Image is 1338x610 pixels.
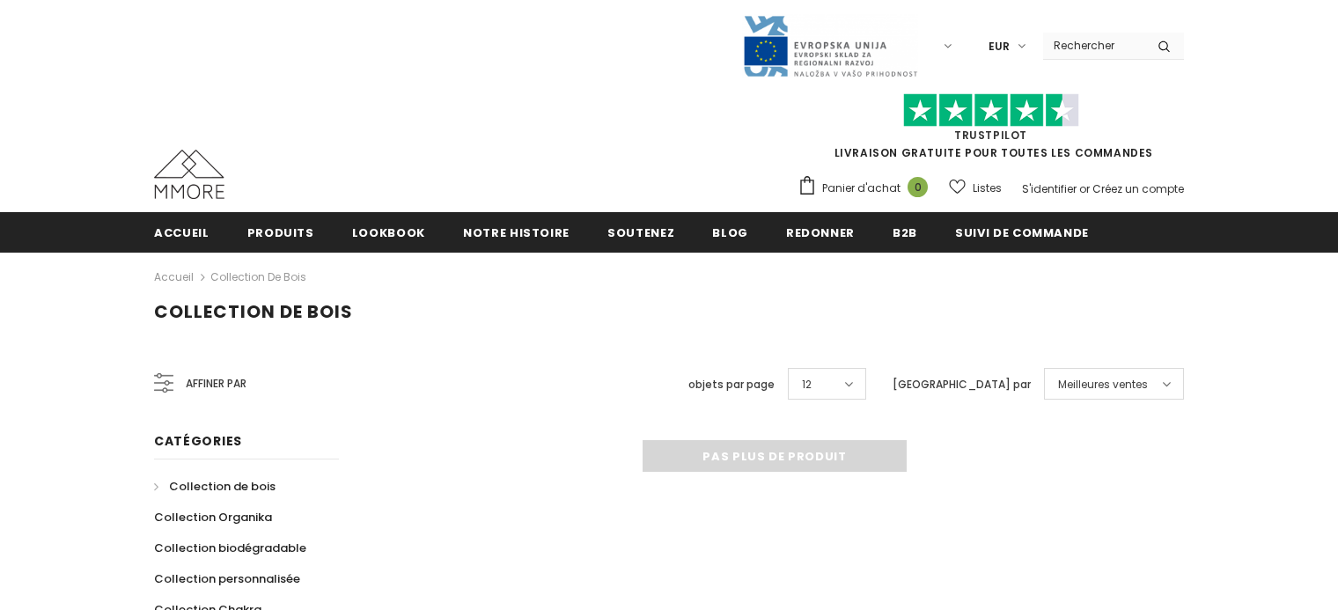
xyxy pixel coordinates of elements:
span: soutenez [607,224,674,241]
span: Affiner par [186,374,246,393]
a: Lookbook [352,212,425,252]
img: Faites confiance aux étoiles pilotes [903,93,1079,128]
span: Meilleures ventes [1058,376,1148,393]
a: soutenez [607,212,674,252]
span: Collection personnalisée [154,570,300,587]
span: Catégories [154,432,242,450]
a: Produits [247,212,314,252]
a: Redonner [786,212,855,252]
a: Accueil [154,212,210,252]
a: Collection biodégradable [154,533,306,563]
span: LIVRAISON GRATUITE POUR TOUTES LES COMMANDES [798,101,1184,160]
span: Panier d'achat [822,180,901,197]
label: objets par page [688,376,775,393]
span: Collection biodégradable [154,540,306,556]
a: Suivi de commande [955,212,1089,252]
span: EUR [989,38,1010,55]
a: Collection Organika [154,502,272,533]
a: TrustPilot [954,128,1027,143]
label: [GEOGRAPHIC_DATA] par [893,376,1031,393]
span: B2B [893,224,917,241]
span: or [1079,181,1090,196]
span: Redonner [786,224,855,241]
span: Suivi de commande [955,224,1089,241]
span: Listes [973,180,1002,197]
span: Notre histoire [463,224,570,241]
a: Blog [712,212,748,252]
a: Collection personnalisée [154,563,300,594]
span: 12 [802,376,812,393]
a: Panier d'achat 0 [798,175,937,202]
img: Javni Razpis [742,14,918,78]
a: Notre histoire [463,212,570,252]
input: Search Site [1043,33,1144,58]
span: Collection de bois [154,299,353,324]
a: Accueil [154,267,194,288]
a: Collection de bois [210,269,306,284]
span: Accueil [154,224,210,241]
span: Blog [712,224,748,241]
a: Créez un compte [1092,181,1184,196]
a: B2B [893,212,917,252]
a: Javni Razpis [742,38,918,53]
a: Collection de bois [154,471,276,502]
a: S'identifier [1022,181,1077,196]
a: Listes [949,173,1002,203]
span: Collection de bois [169,478,276,495]
img: Cas MMORE [154,150,224,199]
span: 0 [908,177,928,197]
span: Lookbook [352,224,425,241]
span: Collection Organika [154,509,272,525]
span: Produits [247,224,314,241]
